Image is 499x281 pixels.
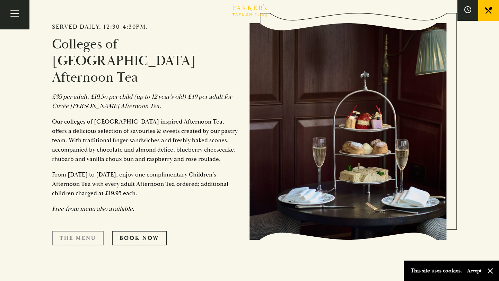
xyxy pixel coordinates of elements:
h3: Colleges of [GEOGRAPHIC_DATA] Afternoon Tea [52,36,239,86]
p: This site uses cookies. [411,266,462,276]
a: Book Now [112,231,167,245]
em: £39 per adult. £19.5o per child (up to 12 year’s old) £49 per adult for Cuvée [PERSON_NAME] After... [52,93,232,110]
button: Close and accept [487,268,494,274]
button: Accept [467,268,482,274]
p: From [DATE] to [DATE], enjoy one complimentary Children’s Afternoon Tea with every adult Afternoo... [52,170,239,198]
h2: Served daily, 12:30-4:30pm. [52,23,239,31]
p: Our colleges of [GEOGRAPHIC_DATA] inspired Afternoon Tea, offers a delicious selection of savouri... [52,117,239,164]
em: Free-from menu also available. [52,205,134,213]
a: The Menu [52,231,104,245]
